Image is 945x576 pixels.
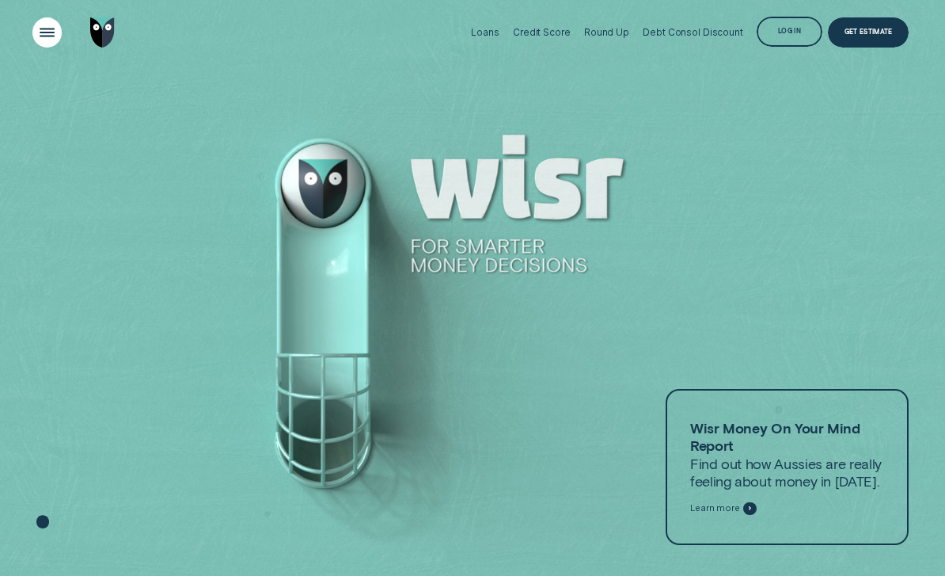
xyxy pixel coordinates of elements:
div: Debt Consol Discount [643,27,743,38]
a: Wisr Money On Your Mind ReportFind out how Aussies are really feeling about money in [DATE].Learn... [666,389,909,546]
span: Learn more [690,503,740,514]
p: Find out how Aussies are really feeling about money in [DATE]. [690,419,884,490]
div: Credit Score [513,27,571,38]
button: Open Menu [32,17,62,47]
strong: Wisr Money On Your Mind Report [690,419,860,454]
div: Round Up [584,27,629,38]
button: Log in [757,17,822,46]
div: Loans [471,27,499,38]
a: Get Estimate [828,17,909,47]
img: Wisr [90,17,115,47]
